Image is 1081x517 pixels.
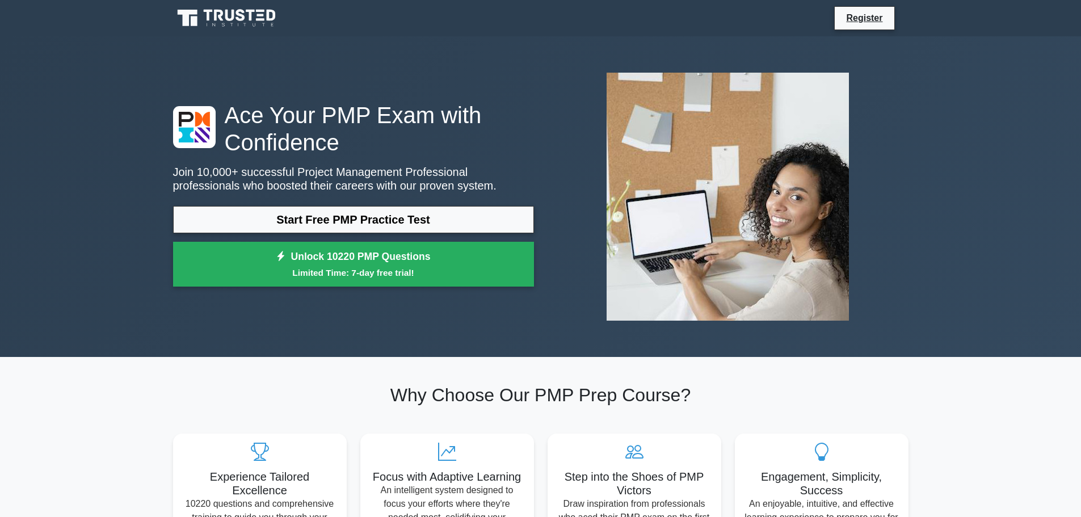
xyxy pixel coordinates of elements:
a: Unlock 10220 PMP QuestionsLimited Time: 7-day free trial! [173,242,534,287]
h5: Engagement, Simplicity, Success [744,470,899,497]
h5: Experience Tailored Excellence [182,470,338,497]
h5: Focus with Adaptive Learning [369,470,525,484]
a: Register [839,11,889,25]
h5: Step into the Shoes of PMP Victors [557,470,712,497]
a: Start Free PMP Practice Test [173,206,534,233]
p: Join 10,000+ successful Project Management Professional professionals who boosted their careers w... [173,165,534,192]
small: Limited Time: 7-day free trial! [187,266,520,279]
h2: Why Choose Our PMP Prep Course? [173,384,908,406]
h1: Ace Your PMP Exam with Confidence [173,102,534,156]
